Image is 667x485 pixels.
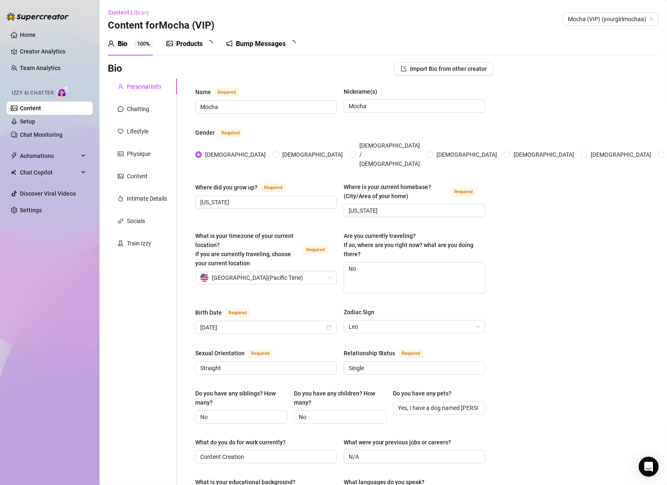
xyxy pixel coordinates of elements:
div: Socials [127,216,145,226]
h3: Bio [108,62,122,75]
img: us [200,274,209,282]
button: Import Bio from other creator [394,62,493,75]
span: Required [214,88,239,97]
span: Automations [20,149,79,162]
span: user [118,84,124,90]
div: Physique [127,149,150,158]
a: Content [20,105,41,112]
span: thunderbolt [11,153,17,159]
div: Birth Date [195,308,222,317]
label: Do you have any children? How many? [294,389,386,407]
input: What were your previous jobs or careers? [349,452,479,461]
span: [DEMOGRAPHIC_DATA] [587,150,655,159]
div: Name [195,87,211,97]
a: Setup [20,118,35,125]
span: loading [206,40,213,47]
span: picture [118,173,124,179]
div: Sexual Orientation [195,349,245,358]
label: Sexual Orientation [195,348,282,358]
input: Do you have any siblings? How many? [200,412,281,422]
div: Bio [118,39,127,49]
span: Import Bio from other creator [410,65,487,72]
div: Intimate Details [127,194,167,203]
a: Home [20,32,36,38]
label: Where did you grow up? [195,182,295,192]
a: Settings [20,207,42,213]
span: fire [118,196,124,201]
button: Content Library [108,6,156,19]
div: Chatting [127,104,149,114]
input: Birth Date [200,323,325,332]
input: Where did you grow up? [200,198,330,207]
span: Leo [349,320,480,333]
div: Where is your current homebase? (City/Area of your home) [344,182,448,201]
img: logo-BBDzfeDw.svg [7,12,69,21]
span: idcard [118,151,124,157]
span: Required [248,349,273,358]
label: Nickname(s) [344,87,383,96]
label: Gender [195,128,252,138]
span: Required [451,187,476,196]
div: Gender [195,128,215,137]
span: Are you currently traveling? If so, where are you right now? what are you doing there? [344,233,474,257]
div: Train Izzy [127,239,151,248]
div: Nickname(s) [344,87,377,96]
span: loading [289,40,296,47]
img: AI Chatter [57,86,70,98]
sup: 100% [134,40,153,48]
a: Creator Analytics [20,45,86,58]
span: [DEMOGRAPHIC_DATA] [433,150,500,159]
span: Required [261,183,286,192]
div: Do you have any pets? [393,389,451,398]
label: Relationship Status [344,348,433,358]
a: Chat Monitoring [20,131,63,138]
span: message [118,106,124,112]
h3: Content for Mocha (VIP) [108,19,214,32]
span: Required [303,245,328,255]
span: import [401,66,407,72]
div: Content [127,172,148,181]
span: Required [225,308,250,318]
label: Birth Date [195,308,259,318]
span: notification [226,40,233,47]
span: Content Library [108,9,149,16]
span: What is your timezone of your current location? If you are currently traveling, choose your curre... [195,233,293,267]
span: [DEMOGRAPHIC_DATA] [279,150,346,159]
label: Name [195,87,248,97]
div: What do you do for work currently? [195,438,286,447]
input: Name [200,102,330,112]
input: Nickname(s) [349,102,479,111]
div: Do you have any children? How many? [294,389,380,407]
label: Where is your current homebase? (City/Area of your home) [344,182,485,201]
span: [DEMOGRAPHIC_DATA] / [DEMOGRAPHIC_DATA] [356,141,423,168]
a: Team Analytics [20,65,61,71]
label: Do you have any pets? [393,389,457,398]
span: user [108,40,114,47]
div: Do you have any siblings? How many? [195,389,281,407]
textarea: No [344,262,485,293]
span: Required [399,349,424,358]
span: picture [166,40,173,47]
span: experiment [118,240,124,246]
img: Chat Copilot [11,170,16,175]
label: Do you have any siblings? How many? [195,389,287,407]
div: Relationship Status [344,349,395,358]
div: Where did you grow up? [195,183,257,192]
input: Where is your current homebase? (City/Area of your home) [349,206,479,215]
div: What were your previous jobs or careers? [344,438,451,447]
span: heart [118,129,124,134]
div: Personal Info [127,82,161,91]
span: link [118,218,124,224]
input: Do you have any children? How many? [299,412,379,422]
input: Relationship Status [349,364,479,373]
span: Mocha (VIP) (yourgirlmochaa) [568,13,654,25]
div: Bump Messages [236,39,286,49]
input: Sexual Orientation [200,364,330,373]
div: Lifestyle [127,127,148,136]
div: Zodiac Sign [344,308,374,317]
label: What were your previous jobs or careers? [344,438,457,447]
div: Products [176,39,203,49]
span: team [649,17,654,22]
span: Chat Copilot [20,166,79,179]
span: Required [218,129,243,138]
